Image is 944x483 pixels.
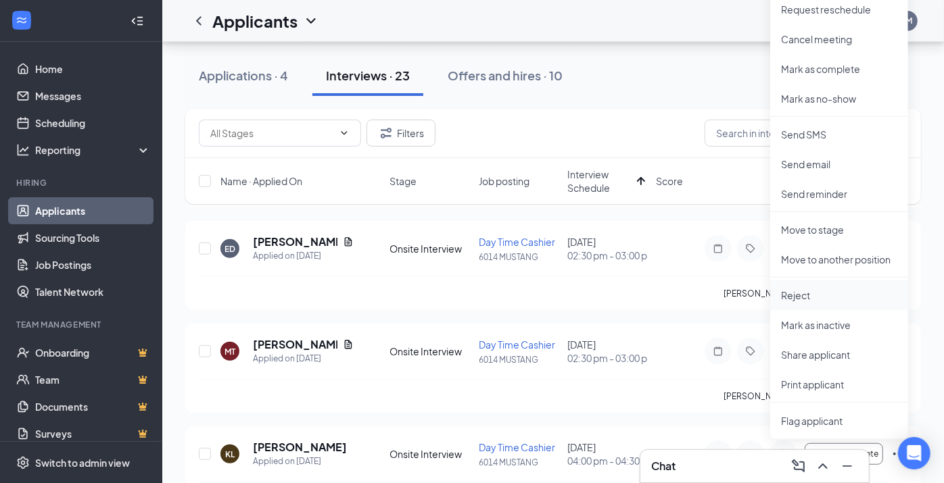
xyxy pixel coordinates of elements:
[367,120,435,147] button: Filter Filters
[253,352,354,365] div: Applied on [DATE]
[220,174,302,188] span: Name · Applied On
[16,143,30,157] svg: Analysis
[390,242,471,255] div: Onsite Interview
[836,455,858,477] button: Minimize
[15,14,28,27] svg: WorkstreamLogo
[303,13,319,29] svg: ChevronDown
[16,319,148,330] div: Team Management
[16,456,30,469] svg: Settings
[479,441,555,453] span: Day Time Cashier
[656,174,683,188] span: Score
[35,393,151,420] a: DocumentsCrown
[390,174,417,188] span: Stage
[35,55,151,82] a: Home
[479,354,559,365] p: 6014 MUSTANG
[651,459,676,474] h3: Chat
[35,197,151,224] a: Applicants
[724,390,907,402] p: [PERSON_NAME] has applied more than .
[567,351,648,365] span: 02:30 pm - 03:00 pm
[633,173,649,189] svg: ArrowUp
[390,345,471,358] div: Onsite Interview
[212,9,298,32] h1: Applicants
[35,366,151,393] a: TeamCrown
[339,128,350,138] svg: ChevronDown
[479,251,559,263] p: 6014 MUSTANG
[479,457,559,468] p: 6014 MUSTANG
[326,67,410,84] div: Interviews · 23
[724,288,907,299] p: [PERSON_NAME] has applied more than .
[567,454,648,467] span: 04:00 pm - 04:30 pm
[253,440,347,455] h5: [PERSON_NAME]
[131,14,144,28] svg: Collapse
[225,449,235,460] div: KL
[891,446,907,462] svg: Ellipses
[390,447,471,461] div: Onsite Interview
[16,177,148,188] div: Hiring
[705,120,907,147] input: Search in interviews
[343,339,354,350] svg: Document
[710,346,726,357] svg: Note
[567,338,648,365] div: [DATE]
[839,458,855,474] svg: Minimize
[35,420,151,447] a: SurveysCrown
[225,243,235,255] div: ED
[567,249,648,262] span: 02:30 pm - 03:00 pm
[253,455,347,468] div: Applied on [DATE]
[253,337,337,352] h5: [PERSON_NAME]
[567,235,648,262] div: [DATE]
[567,440,648,467] div: [DATE]
[35,456,130,469] div: Switch to admin view
[742,346,759,357] svg: Tag
[35,278,151,305] a: Talent Network
[343,236,354,247] svg: Document
[35,143,151,157] div: Reporting
[35,82,151,109] a: Messages
[199,67,288,84] div: Applications · 4
[448,67,563,84] div: Offers and hires · 10
[790,458,807,474] svg: ComposeMessage
[812,455,834,477] button: ChevronUp
[788,455,809,477] button: ComposeMessage
[898,437,930,469] div: Open Intercom Messenger
[710,243,726,254] svg: Note
[567,168,632,195] span: Interview Schedule
[210,126,333,141] input: All Stages
[35,339,151,366] a: OnboardingCrown
[378,125,394,141] svg: Filter
[815,458,831,474] svg: ChevronUp
[253,249,354,263] div: Applied on [DATE]
[191,13,207,29] svg: ChevronLeft
[479,236,555,248] span: Day Time Cashier
[742,243,759,254] svg: Tag
[35,109,151,136] a: Scheduling
[35,224,151,251] a: Sourcing Tools
[479,174,529,188] span: Job posting
[35,251,151,278] a: Job Postings
[225,346,235,357] div: MT
[805,443,883,465] button: Mark as complete
[253,234,337,249] h5: [PERSON_NAME]
[479,338,555,351] span: Day Time Cashier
